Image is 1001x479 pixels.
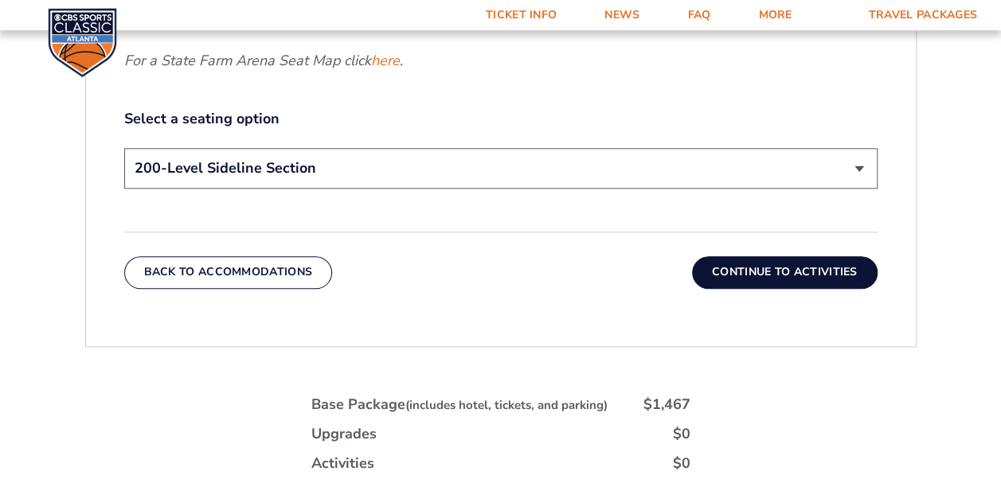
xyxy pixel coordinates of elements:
img: CBS Sports Classic [48,8,117,77]
div: $0 [673,424,690,444]
a: here [371,51,400,71]
div: $0 [673,454,690,473]
div: Base Package [311,395,608,415]
em: For a State Farm Arena Seat Map click . [124,51,403,70]
div: Upgrades [311,424,377,444]
div: $1,467 [643,395,690,415]
button: Back To Accommodations [124,256,333,288]
label: Select a seating option [124,109,878,129]
button: Continue To Activities [692,256,878,288]
div: Activities [311,454,374,473]
small: (includes hotel, tickets, and parking) [405,397,608,413]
